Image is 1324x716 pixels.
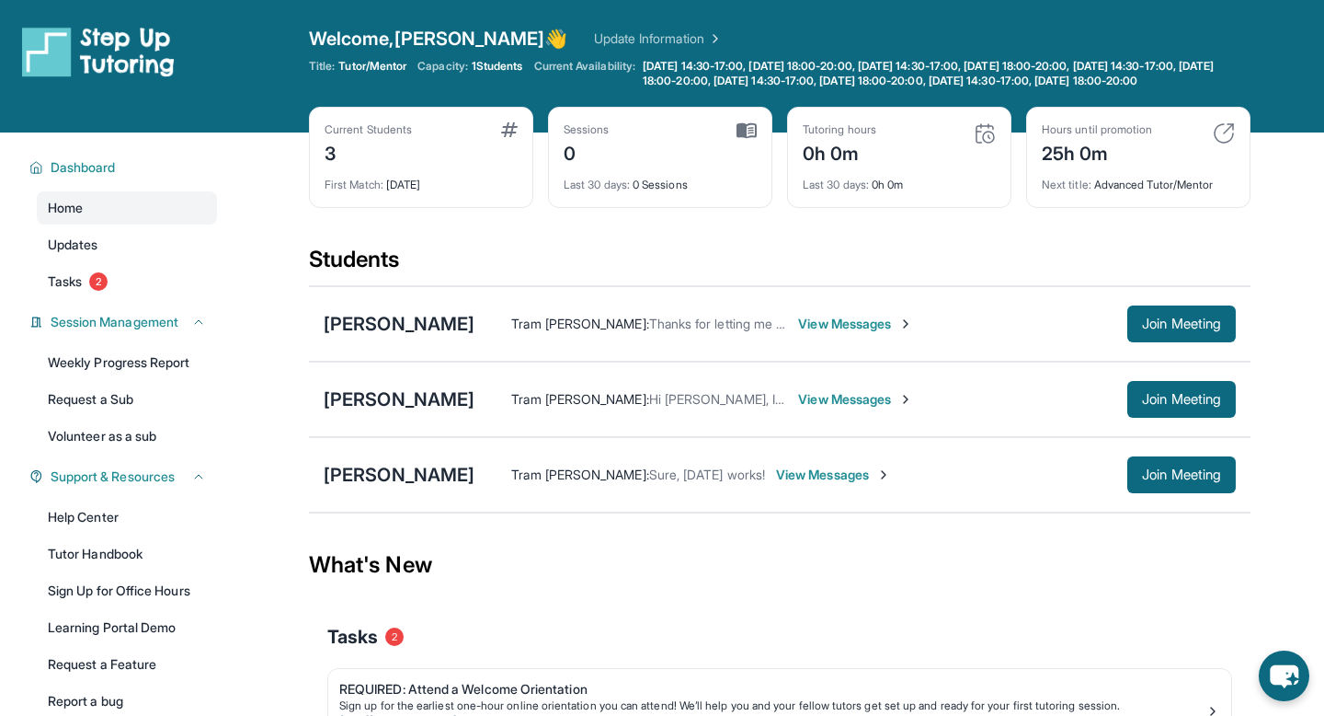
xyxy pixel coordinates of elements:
[37,501,217,534] a: Help Center
[649,467,765,482] span: Sure, [DATE] works!
[1213,122,1235,144] img: card
[511,316,648,331] span: Tram [PERSON_NAME] :
[776,466,891,484] span: View Messages
[37,228,217,261] a: Updates
[564,167,757,192] div: 0 Sessions
[511,467,648,482] span: Tram [PERSON_NAME] :
[37,265,217,298] a: Tasks2
[309,245,1250,285] div: Students
[643,59,1247,88] span: [DATE] 14:30-17:00, [DATE] 18:00-20:00, [DATE] 14:30-17:00, [DATE] 18:00-20:00, [DATE] 14:30-17:0...
[48,199,83,217] span: Home
[339,699,1205,713] div: Sign up for the earliest one-hour online orientation you can attend! We’ll help you and your fell...
[534,59,635,88] span: Current Availability:
[876,468,891,482] img: Chevron-Right
[417,59,468,74] span: Capacity:
[472,59,523,74] span: 1 Students
[564,122,610,137] div: Sessions
[324,311,474,337] div: [PERSON_NAME]
[324,462,474,488] div: [PERSON_NAME]
[51,468,175,486] span: Support & Resources
[324,387,474,412] div: [PERSON_NAME]
[37,420,217,453] a: Volunteer as a sub
[338,59,406,74] span: Tutor/Mentor
[48,236,98,254] span: Updates
[704,29,723,48] img: Chevron Right
[325,137,412,167] div: 3
[385,628,404,646] span: 2
[803,167,996,192] div: 0h 0m
[1042,122,1152,137] div: Hours until promotion
[564,178,630,191] span: Last 30 days :
[974,122,996,144] img: card
[43,313,206,331] button: Session Management
[798,390,913,409] span: View Messages
[1142,469,1221,480] span: Join Meeting
[1127,306,1236,342] button: Join Meeting
[1042,137,1152,167] div: 25h 0m
[37,574,217,607] a: Sign Up for Office Hours
[501,122,518,137] img: card
[1042,167,1235,192] div: Advanced Tutor/Mentor
[1127,456,1236,493] button: Join Meeting
[649,316,1248,331] span: Thanks for letting me know! I will take note of that. If you have questions/concerns, please let ...
[309,59,335,74] span: Title:
[803,178,869,191] span: Last 30 days :
[798,315,913,333] span: View Messages
[327,624,378,650] span: Tasks
[1259,651,1309,701] button: chat-button
[37,383,217,416] a: Request a Sub
[639,59,1250,88] a: [DATE] 14:30-17:00, [DATE] 18:00-20:00, [DATE] 14:30-17:00, [DATE] 18:00-20:00, [DATE] 14:30-17:0...
[339,680,1205,699] div: REQUIRED: Attend a Welcome Orientation
[309,26,568,52] span: Welcome, [PERSON_NAME] 👋
[309,525,1250,606] div: What's New
[37,537,217,571] a: Tutor Handbook
[564,137,610,167] div: 0
[325,178,383,191] span: First Match :
[1127,381,1236,418] button: Join Meeting
[37,611,217,644] a: Learning Portal Demo
[803,122,876,137] div: Tutoring hours
[51,158,116,177] span: Dashboard
[43,158,206,177] button: Dashboard
[51,313,178,331] span: Session Management
[898,317,913,331] img: Chevron-Right
[325,122,412,137] div: Current Students
[1142,318,1221,329] span: Join Meeting
[48,272,82,291] span: Tasks
[594,29,723,48] a: Update Information
[89,272,108,291] span: 2
[22,26,175,77] img: logo
[1042,178,1091,191] span: Next title :
[37,346,217,379] a: Weekly Progress Report
[43,468,206,486] button: Support & Resources
[511,391,648,407] span: Tram [PERSON_NAME] :
[736,122,757,139] img: card
[803,137,876,167] div: 0h 0m
[37,648,217,681] a: Request a Feature
[1142,394,1221,405] span: Join Meeting
[898,392,913,407] img: Chevron-Right
[325,167,518,192] div: [DATE]
[37,191,217,225] a: Home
